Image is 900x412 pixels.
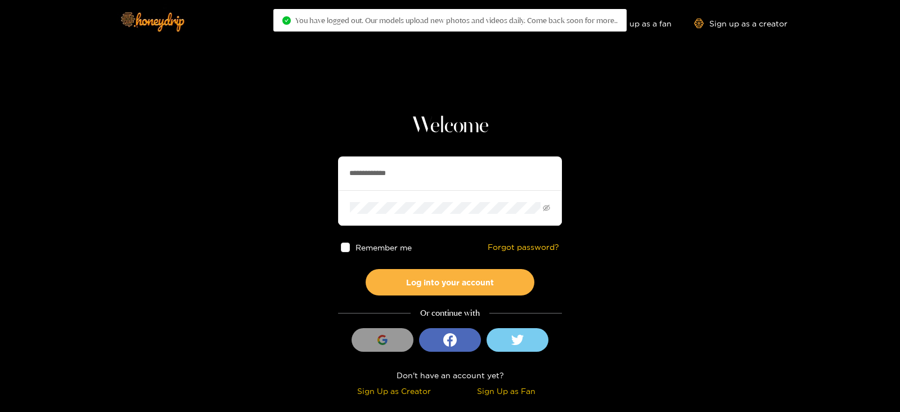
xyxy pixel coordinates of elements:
h1: Welcome [338,113,562,140]
span: check-circle [282,16,291,25]
button: Log into your account [366,269,534,295]
a: Sign up as a fan [595,19,672,28]
span: You have logged out. Our models upload new photos and videos daily. Come back soon for more.. [295,16,618,25]
div: Or continue with [338,307,562,320]
div: Sign Up as Fan [453,384,559,397]
a: Forgot password? [488,243,559,252]
span: eye-invisible [543,204,550,212]
div: Don't have an account yet? [338,369,562,382]
a: Sign up as a creator [694,19,787,28]
div: Sign Up as Creator [341,384,447,397]
span: Remember me [356,243,412,252]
